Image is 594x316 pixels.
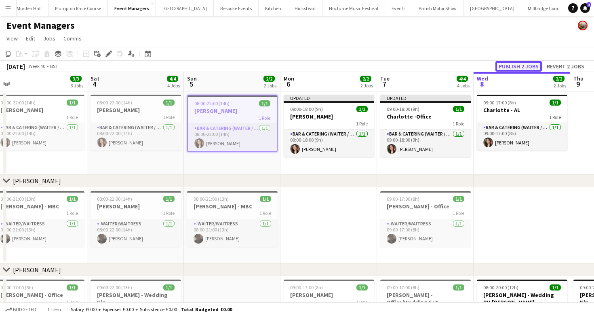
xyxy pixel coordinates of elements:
div: 2 Jobs [360,83,373,89]
span: 08:00-22:00 (14h) [97,100,132,106]
span: 2/2 [263,76,275,82]
h3: [PERSON_NAME] - Office/Wedding Set Up/Hurlands [380,291,471,306]
button: Event Managers [108,0,156,16]
span: Week 40 [27,63,47,69]
h3: [PERSON_NAME] [91,106,181,114]
h3: [PERSON_NAME] [188,107,277,115]
span: 1 Role [356,299,368,305]
span: 2 [587,2,591,7]
a: Edit [23,33,38,44]
app-job-card: 08:00-22:00 (14h)1/1[PERSON_NAME]1 RoleBar & Catering (Waiter / waitress)1/108:00-22:00 (14h)[PER... [187,95,278,152]
button: Millbridge Court [521,0,567,16]
span: 09:00-17:00 (8h) [387,196,419,202]
button: British Motor Show [412,0,463,16]
span: 4/4 [167,76,178,82]
span: Total Budgeted £0.00 [181,306,232,312]
div: Updated [284,95,374,101]
span: 1/1 [550,284,561,291]
div: [PERSON_NAME] [13,177,61,185]
span: 08:00-22:00 (14h) [0,100,36,106]
span: Tue [380,75,390,82]
span: 1/1 [163,284,175,291]
app-card-role: Bar & Catering (Waiter / waitress)1/108:00-22:00 (14h)[PERSON_NAME] [188,124,277,151]
span: 08:00-22:00 (14h) [97,196,132,202]
span: 08:00-20:00 (12h) [483,284,518,291]
h3: Charlotte - AL [477,106,567,114]
button: Kitchen [259,0,288,16]
app-job-card: Updated09:00-18:00 (9h)1/1Charlotte -Office1 RoleBar & Catering (Waiter / waitress)1/109:00-18:00... [380,95,471,157]
span: 1 item [44,306,64,312]
app-job-card: 08:00-22:00 (14h)1/1[PERSON_NAME]1 RoleBar & Catering (Waiter / waitress)1/108:00-22:00 (14h)[PER... [91,95,181,151]
app-card-role: -Waiter/Waitress1/109:00-17:00 (8h)[PERSON_NAME] [380,219,471,247]
span: 2/2 [360,76,371,82]
h3: Charlotte -Office [380,113,471,120]
span: Wed [477,75,488,82]
span: 1/1 [163,196,175,202]
span: 1/1 [67,284,78,291]
span: 1/1 [550,100,561,106]
button: Publish 2 jobs [495,61,542,72]
span: 09:00-17:00 (8h) [387,284,419,291]
app-job-card: Updated09:00-18:00 (9h)1/1[PERSON_NAME]1 RoleBar & Catering (Waiter / waitress)1/109:00-18:00 (9h... [284,95,374,157]
button: [GEOGRAPHIC_DATA] [156,0,214,16]
span: 09:00-18:00 (9h) [387,106,419,112]
span: 1 Role [453,121,464,127]
app-card-role: Bar & Catering (Waiter / waitress)1/109:00-18:00 (9h)[PERSON_NAME] [380,129,471,157]
h1: Event Managers [6,19,75,32]
span: Mon [284,75,294,82]
span: 9 [572,79,583,89]
a: Comms [60,33,85,44]
button: Revert 2 jobs [543,61,588,72]
button: Bespoke Events [214,0,259,16]
span: 5 [186,79,197,89]
a: Jobs [40,33,59,44]
button: Hickstead [288,0,322,16]
button: Budgeted [4,305,38,314]
button: Morden Hall [10,0,48,16]
span: Budgeted [13,307,36,312]
span: 7 [379,79,390,89]
span: 1/1 [453,106,464,112]
h3: [PERSON_NAME] [284,291,374,299]
span: 1/1 [356,106,368,112]
span: 4 [89,79,99,89]
div: 4 Jobs [167,83,180,89]
div: Salary £0.00 + Expenses £0.00 + Subsistence £0.00 = [71,306,232,312]
h3: [PERSON_NAME] - MBC [187,203,278,210]
app-job-card: 08:00-21:00 (13h)1/1[PERSON_NAME] - MBC1 Role-Waiter/Waitress1/108:00-21:00 (13h)[PERSON_NAME] [187,191,278,247]
span: 1 Role [549,114,561,120]
span: 1 Role [66,299,78,305]
app-job-card: 09:00-17:00 (8h)1/1[PERSON_NAME] - Office1 Role-Waiter/Waitress1/109:00-17:00 (8h)[PERSON_NAME] [380,191,471,247]
h3: [PERSON_NAME] - Office [380,203,471,210]
span: 08:00-22:00 (14h) [194,100,230,106]
span: 08:00-21:00 (13h) [194,196,229,202]
span: 1 Role [66,210,78,216]
span: 4/4 [457,76,468,82]
button: [GEOGRAPHIC_DATA] [463,0,521,16]
span: Thu [573,75,583,82]
span: Sat [91,75,99,82]
app-card-role: Bar & Catering (Waiter / waitress)1/108:00-22:00 (14h)[PERSON_NAME] [91,123,181,151]
span: 1 Role [453,210,464,216]
div: 2 Jobs [554,83,566,89]
app-card-role: -Waiter/Waitress1/108:00-22:00 (14h)[PERSON_NAME] [91,219,181,247]
a: 2 [580,3,590,13]
span: 09:00-17:00 (8h) [0,284,33,291]
div: 2 Jobs [264,83,276,89]
span: View [6,35,18,42]
span: 1 Role [259,115,270,121]
span: Jobs [43,35,55,42]
span: 1/1 [67,100,78,106]
span: Sun [187,75,197,82]
span: 1/1 [453,284,464,291]
span: 3/3 [70,76,82,82]
button: Events [385,0,412,16]
span: 1/1 [259,100,270,106]
div: 08:00-22:00 (14h)1/1[PERSON_NAME]1 Role-Waiter/Waitress1/108:00-22:00 (14h)[PERSON_NAME] [91,191,181,247]
span: 09:00-22:00 (13h) [97,284,132,291]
